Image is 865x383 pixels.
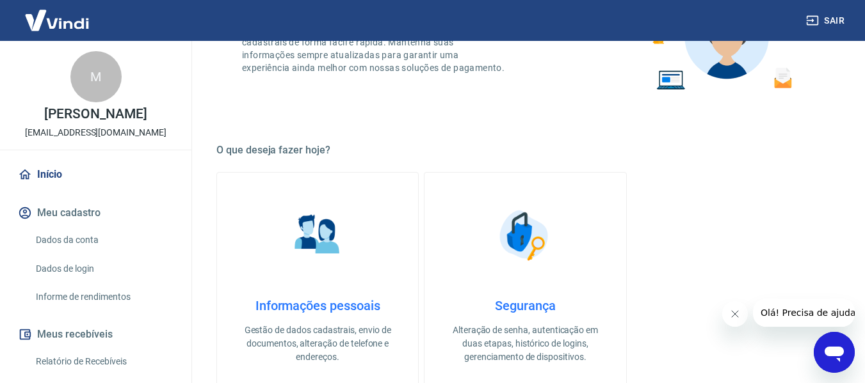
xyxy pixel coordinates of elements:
img: Vindi [15,1,99,40]
p: [PERSON_NAME] [44,107,147,121]
p: [EMAIL_ADDRESS][DOMAIN_NAME] [25,126,166,139]
a: Dados de login [31,256,176,282]
p: Gestão de dados cadastrais, envio de documentos, alteração de telefone e endereços. [238,324,398,364]
div: M [70,51,122,102]
span: Olá! Precisa de ajuda? [8,9,108,19]
p: Aqui você pode consultar e atualizar todos os seus dados cadastrais de forma fácil e rápida. Mant... [242,23,507,74]
a: Informe de rendimentos [31,284,176,310]
iframe: Fechar mensagem [722,301,748,327]
button: Sair [804,9,850,33]
iframe: Mensagem da empresa [753,299,855,327]
a: Início [15,160,176,189]
iframe: Botão para abrir a janela de mensagens [814,332,855,373]
button: Meu cadastro [15,199,176,227]
button: Meus recebíveis [15,320,176,348]
h5: O que deseja fazer hoje? [216,144,834,157]
img: Segurança [493,203,557,267]
img: Informações pessoais [286,203,350,267]
p: Alteração de senha, autenticação em duas etapas, histórico de logins, gerenciamento de dispositivos. [445,324,605,364]
h4: Informações pessoais [238,298,398,313]
h4: Segurança [445,298,605,313]
a: Relatório de Recebíveis [31,348,176,375]
a: Dados da conta [31,227,176,253]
